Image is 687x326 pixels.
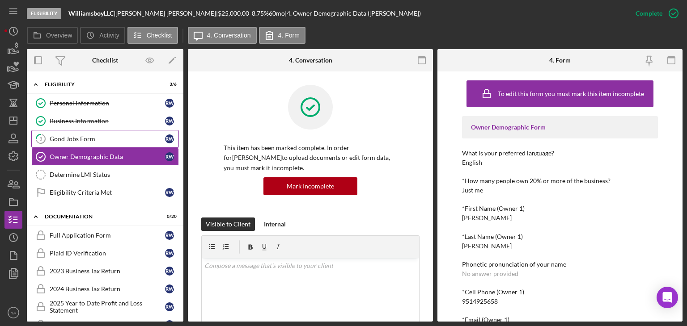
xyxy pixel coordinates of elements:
div: *Cell Phone (Owner 1) [462,288,658,296]
div: *How many people own 20% or more of the business? [462,177,658,184]
div: Open Intercom Messenger [657,287,678,308]
div: No answer provided [462,270,518,277]
button: 4. Form [259,27,305,44]
div: [PERSON_NAME] [462,242,512,250]
label: 4. Conversation [207,32,251,39]
div: To edit this form you must mark this item incomplete [498,90,644,97]
div: R W [165,152,174,161]
div: | [68,10,115,17]
a: 2023 Business Tax ReturnRW [31,262,179,280]
button: Checklist [127,27,178,44]
div: Eligibility [45,82,154,87]
div: Internal [264,217,286,231]
div: R W [165,188,174,197]
div: Checklist [92,57,118,64]
div: 0 / 20 [161,214,177,219]
div: Eligibility Criteria Met [50,189,165,196]
div: | 4. Owner Demographic Data ([PERSON_NAME]) [285,10,421,17]
div: Documentation [45,214,154,219]
div: What is your preferred language? [462,150,658,157]
div: R W [165,231,174,240]
div: 9514925658 [462,298,498,305]
div: 2023 Business Tax Return [50,267,165,275]
div: R W [165,267,174,276]
button: Complete [627,4,683,22]
b: WilliamsboyLLC [68,9,114,17]
div: *Email (Owner 1) [462,316,658,323]
div: Good Jobs Form [50,135,165,142]
div: 60 mo [269,10,285,17]
div: Mark Incomplete [287,177,334,195]
div: R W [165,99,174,108]
div: 8.75 % [252,10,269,17]
a: Business InformationRW [31,112,179,130]
div: R W [165,117,174,125]
div: R W [165,284,174,293]
div: Personal Information [50,100,165,107]
div: 4. Conversation [289,57,332,64]
label: 4. Form [278,32,300,39]
label: Checklist [147,32,172,39]
button: 4. Conversation [188,27,257,44]
div: 2025 Year to Date Profit and Loss Statement [50,300,165,314]
a: 2024 Business Tax ReturnRW [31,280,179,298]
div: [PERSON_NAME] [PERSON_NAME] | [115,10,218,17]
div: *Last Name (Owner 1) [462,233,658,240]
a: Determine LMI Status [31,166,179,184]
label: Activity [99,32,119,39]
div: R W [165,134,174,143]
a: Personal InformationRW [31,94,179,112]
a: Owner Demographic DataRW [31,148,179,166]
a: 2025 Year to Date Profit and Loss StatementRW [31,298,179,316]
div: 3 / 6 [161,82,177,87]
label: Overview [46,32,72,39]
div: Owner Demographic Data [50,153,165,160]
div: Just me [462,187,483,194]
div: Determine LMI Status [50,171,178,178]
p: This item has been marked complete. In order for [PERSON_NAME] to upload documents or edit form d... [224,143,397,173]
div: Visible to Client [206,217,250,231]
div: Owner Demographic Form [471,124,649,131]
div: R W [165,302,174,311]
div: *First Name (Owner 1) [462,205,658,212]
div: English [462,159,482,166]
div: $25,000.00 [218,10,252,17]
div: 2024 Business Tax Return [50,285,165,293]
button: Visible to Client [201,217,255,231]
a: Plaid ID VerificationRW [31,244,179,262]
text: YA [11,310,17,315]
div: Complete [636,4,662,22]
div: Full Application Form [50,232,165,239]
a: Eligibility Criteria MetRW [31,184,179,201]
button: Overview [27,27,78,44]
div: Eligibility [27,8,61,19]
tspan: 3 [39,136,42,142]
div: Plaid ID Verification [50,250,165,257]
div: Phonetic pronunciation of your name [462,261,658,268]
div: [PERSON_NAME] [462,214,512,222]
a: Full Application FormRW [31,226,179,244]
button: Activity [80,27,125,44]
button: Internal [259,217,290,231]
div: R W [165,249,174,258]
div: 4. Form [549,57,571,64]
button: YA [4,304,22,322]
button: Mark Incomplete [263,177,357,195]
div: Business Information [50,117,165,125]
a: 3Good Jobs FormRW [31,130,179,148]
